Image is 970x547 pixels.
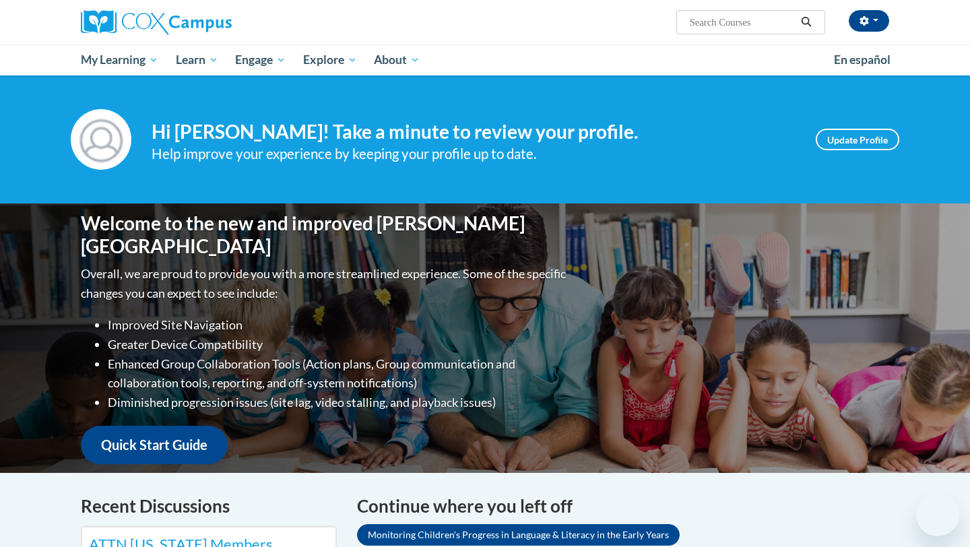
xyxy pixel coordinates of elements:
[152,121,796,143] h4: Hi [PERSON_NAME]! Take a minute to review your profile.
[294,44,366,75] a: Explore
[108,335,569,354] li: Greater Device Compatibility
[825,46,899,74] a: En español
[71,109,131,170] img: Profile Image
[81,264,569,303] p: Overall, we are proud to provide you with a more streamlined experience. Some of the specific cha...
[61,44,909,75] div: Main menu
[357,493,889,519] h4: Continue where you left off
[916,493,959,536] iframe: Button to launch messaging window
[81,10,337,34] a: Cox Campus
[816,129,899,150] a: Update Profile
[81,52,158,68] span: My Learning
[796,14,816,30] button: Search
[834,53,891,67] span: En español
[226,44,294,75] a: Engage
[688,14,796,30] input: Search Courses
[176,52,218,68] span: Learn
[72,44,167,75] a: My Learning
[81,493,337,519] h4: Recent Discussions
[108,354,569,393] li: Enhanced Group Collaboration Tools (Action plans, Group communication and collaboration tools, re...
[303,52,357,68] span: Explore
[235,52,286,68] span: Engage
[108,393,569,412] li: Diminished progression issues (site lag, video stalling, and playback issues)
[81,10,232,34] img: Cox Campus
[167,44,227,75] a: Learn
[108,315,569,335] li: Improved Site Navigation
[357,524,680,546] a: Monitoring Children's Progress in Language & Literacy in the Early Years
[81,426,228,464] a: Quick Start Guide
[366,44,429,75] a: About
[374,52,420,68] span: About
[152,143,796,165] div: Help improve your experience by keeping your profile up to date.
[81,212,569,257] h1: Welcome to the new and improved [PERSON_NAME][GEOGRAPHIC_DATA]
[849,10,889,32] button: Account Settings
